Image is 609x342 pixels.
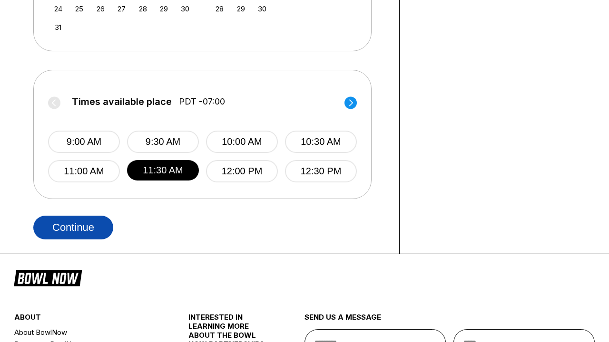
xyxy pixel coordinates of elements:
button: Continue [33,216,113,239]
span: PDT -07:00 [179,96,225,107]
button: 10:00 AM [206,131,278,153]
div: Choose Thursday, August 28th, 2025 [137,2,149,15]
button: 11:30 AM [127,160,199,180]
button: 9:30 AM [127,131,199,153]
div: Choose Wednesday, August 27th, 2025 [115,2,128,15]
div: about [14,313,159,326]
div: Choose Tuesday, September 30th, 2025 [255,2,268,15]
div: Choose Saturday, August 30th, 2025 [179,2,192,15]
div: send us a message [304,313,595,329]
button: 12:00 PM [206,160,278,182]
div: Choose Sunday, August 31st, 2025 [52,21,65,34]
button: 12:30 PM [285,160,357,182]
button: 9:00 AM [48,131,120,153]
div: Choose Monday, August 25th, 2025 [73,2,86,15]
button: 10:30 AM [285,131,357,153]
div: Choose Tuesday, August 26th, 2025 [94,2,107,15]
div: Choose Monday, September 29th, 2025 [235,2,247,15]
div: Choose Sunday, September 28th, 2025 [213,2,226,15]
span: Times available place [72,96,172,107]
div: Choose Friday, August 29th, 2025 [157,2,170,15]
a: About BowlNow [14,326,159,338]
div: Choose Sunday, August 24th, 2025 [52,2,65,15]
button: 11:00 AM [48,160,120,182]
